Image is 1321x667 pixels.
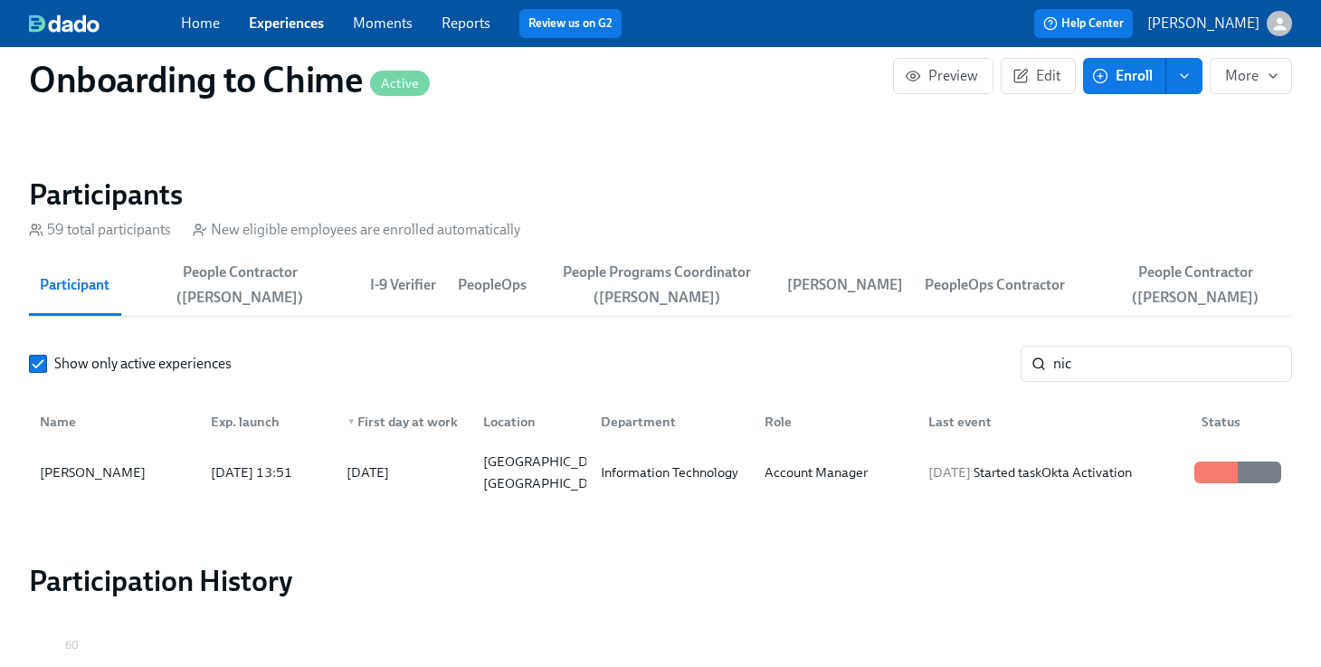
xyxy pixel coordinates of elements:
[29,58,430,101] h1: Onboarding to Chime
[332,404,468,440] div: ▼First day at work
[528,14,613,33] a: Review us on G2
[131,260,348,310] span: People Contractor ([PERSON_NAME])
[29,563,1292,599] h2: Participation History
[29,14,100,33] img: dado
[353,14,413,32] a: Moments
[921,462,1187,483] div: Started task Okta Activation
[29,220,171,240] div: 59 total participants
[1166,58,1202,94] button: enroll
[40,272,109,298] span: Participant
[458,272,527,298] span: PeopleOps
[204,462,332,483] div: [DATE] 13:51
[787,272,903,298] span: [PERSON_NAME]
[347,417,356,426] span: ▼
[1194,411,1288,433] div: Status
[33,404,196,440] div: Name
[1016,67,1060,85] span: Edit
[1083,58,1166,94] button: Enroll
[908,67,978,85] span: Preview
[1087,260,1304,310] span: People Contractor ([PERSON_NAME])
[249,14,324,32] a: Experiences
[54,354,232,374] span: Show only active experiences
[548,260,765,310] span: People Programs Coordinator ([PERSON_NAME])
[65,639,79,652] tspan: 60
[193,220,520,240] div: New eligible employees are enrolled automatically
[594,411,750,433] div: Department
[347,462,389,483] div: [DATE]
[1210,58,1292,94] button: More
[925,272,1065,298] span: PeopleOps Contractor
[893,58,993,94] button: Preview
[1001,58,1076,94] button: Edit
[476,451,627,494] div: [GEOGRAPHIC_DATA], [GEOGRAPHIC_DATA]
[204,411,332,433] div: Exp. launch
[1187,404,1288,440] div: Status
[750,404,914,440] div: Role
[1034,9,1133,38] button: Help Center
[370,272,436,298] span: I-9 Verifier
[757,411,914,433] div: Role
[586,404,750,440] div: Department
[339,411,468,433] div: First day at work
[29,176,1292,213] h2: Participants
[29,14,181,33] a: dado
[1096,67,1153,85] span: Enroll
[29,447,1292,498] div: [PERSON_NAME][DATE] 13:51[DATE][GEOGRAPHIC_DATA], [GEOGRAPHIC_DATA]Information TechnologyAccount ...
[1053,346,1292,382] input: Search by name
[1225,67,1277,85] span: More
[442,14,490,32] a: Reports
[921,411,1187,433] div: Last event
[519,9,622,38] button: Review us on G2
[33,411,196,433] div: Name
[594,462,750,483] div: Information Technology
[1043,14,1124,33] span: Help Center
[476,411,586,433] div: Location
[370,77,430,91] span: Active
[469,404,586,440] div: Location
[1147,11,1292,36] button: [PERSON_NAME]
[1147,14,1259,33] p: [PERSON_NAME]
[757,462,914,483] div: Account Manager
[181,14,220,32] a: Home
[914,404,1187,440] div: Last event
[196,404,332,440] div: Exp. launch
[928,464,971,481] span: [DATE]
[33,462,196,483] div: [PERSON_NAME]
